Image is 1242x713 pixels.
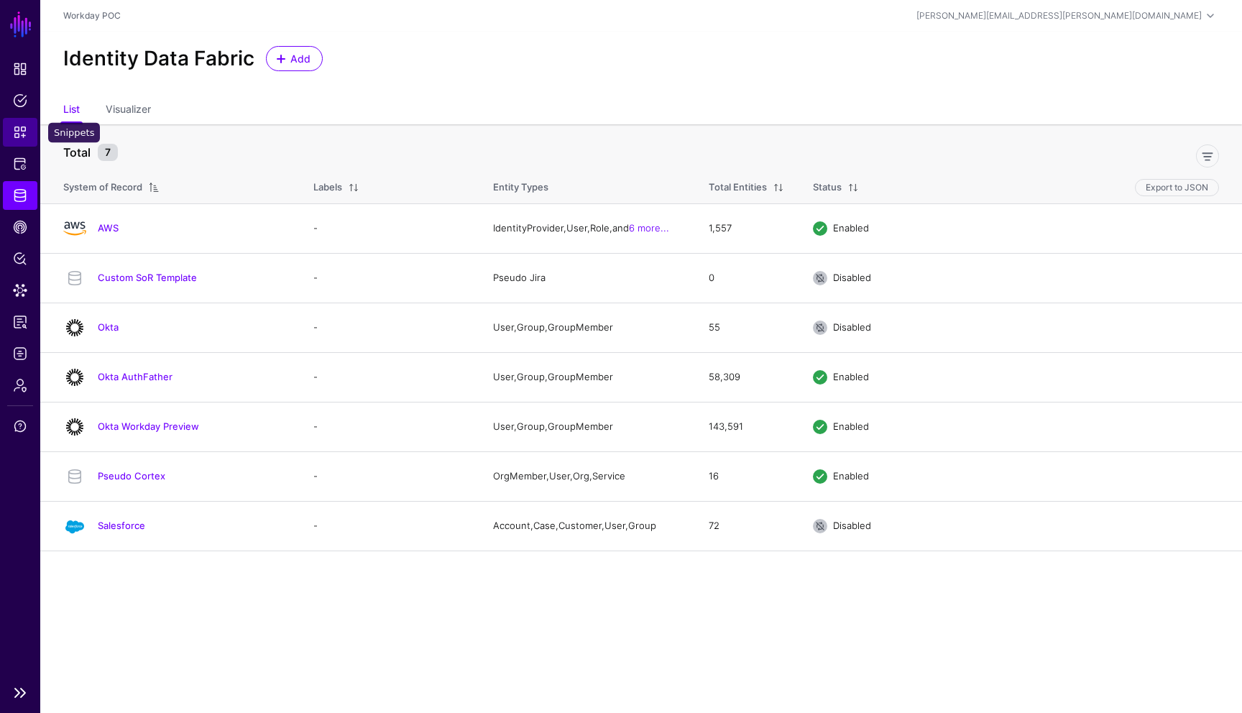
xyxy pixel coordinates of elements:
[98,371,172,382] a: Okta AuthFather
[13,62,27,76] span: Dashboard
[98,470,165,482] a: Pseudo Cortex
[98,144,118,161] small: 7
[833,520,871,531] span: Disabled
[479,451,694,501] td: OrgMember, User, Org, Service
[629,222,669,234] a: 6 more...
[266,46,323,71] a: Add
[106,97,151,124] a: Visualizer
[479,203,694,253] td: IdentityProvider, User, Role, and
[63,47,254,71] h2: Identity Data Fabric
[694,253,799,303] td: 0
[63,97,80,124] a: List
[13,346,27,361] span: Logs
[13,220,27,234] span: CAEP Hub
[299,203,479,253] td: -
[13,315,27,329] span: Reports
[13,283,27,298] span: Data Lens
[694,451,799,501] td: 16
[299,303,479,352] td: -
[3,86,37,115] a: Policies
[299,501,479,551] td: -
[63,180,142,195] div: System of Record
[98,520,145,531] a: Salesforce
[63,10,121,21] a: Workday POC
[98,321,119,333] a: Okta
[833,420,869,432] span: Enabled
[3,181,37,210] a: Identity Data Fabric
[1135,179,1219,196] button: Export to JSON
[299,451,479,501] td: -
[694,352,799,402] td: 58,309
[479,253,694,303] td: Pseudo Jira
[479,402,694,451] td: User, Group, GroupMember
[13,419,27,433] span: Support
[289,51,313,66] span: Add
[63,366,86,389] img: svg+xml;base64,PHN2ZyB3aWR0aD0iNjQiIGhlaWdodD0iNjQiIHZpZXdCb3g9IjAgMCA2NCA2NCIgZmlsbD0ibm9uZSIgeG...
[833,222,869,234] span: Enabled
[48,123,100,143] div: Snippets
[3,339,37,368] a: Logs
[13,252,27,266] span: Policy Lens
[3,55,37,83] a: Dashboard
[3,244,37,273] a: Policy Lens
[13,125,27,139] span: Snippets
[299,352,479,402] td: -
[13,188,27,203] span: Identity Data Fabric
[98,222,119,234] a: AWS
[98,272,197,283] a: Custom SoR Template
[63,515,86,538] img: svg+xml;base64,PHN2ZyB3aWR0aD0iNjQiIGhlaWdodD0iNjQiIHZpZXdCb3g9IjAgMCA2NCA2NCIgZmlsbD0ibm9uZSIgeG...
[493,181,548,193] span: Entity Types
[833,470,869,482] span: Enabled
[3,276,37,305] a: Data Lens
[694,303,799,352] td: 55
[299,402,479,451] td: -
[3,371,37,400] a: Admin
[9,9,33,40] a: SGNL
[63,145,91,160] strong: Total
[3,149,37,178] a: Protected Systems
[479,501,694,551] td: Account, Case, Customer, User, Group
[694,501,799,551] td: 72
[916,9,1202,22] div: [PERSON_NAME][EMAIL_ADDRESS][PERSON_NAME][DOMAIN_NAME]
[3,118,37,147] a: Snippets
[694,203,799,253] td: 1,557
[709,180,767,195] div: Total Entities
[479,303,694,352] td: User, Group, GroupMember
[479,352,694,402] td: User, Group, GroupMember
[3,308,37,336] a: Reports
[813,180,842,195] div: Status
[299,253,479,303] td: -
[13,93,27,108] span: Policies
[13,378,27,392] span: Admin
[98,420,199,432] a: Okta Workday Preview
[3,213,37,241] a: CAEP Hub
[833,321,871,333] span: Disabled
[63,217,86,240] img: svg+xml;base64,PHN2ZyB4bWxucz0iaHR0cDovL3d3dy53My5vcmcvMjAwMC9zdmciIHhtbG5zOnhsaW5rPSJodHRwOi8vd3...
[833,272,871,283] span: Disabled
[313,180,342,195] div: Labels
[694,402,799,451] td: 143,591
[13,157,27,171] span: Protected Systems
[63,415,86,438] img: svg+xml;base64,PHN2ZyB3aWR0aD0iNjQiIGhlaWdodD0iNjQiIHZpZXdCb3g9IjAgMCA2NCA2NCIgZmlsbD0ibm9uZSIgeG...
[833,371,869,382] span: Enabled
[63,316,86,339] img: svg+xml;base64,PHN2ZyB3aWR0aD0iNjQiIGhlaWdodD0iNjQiIHZpZXdCb3g9IjAgMCA2NCA2NCIgZmlsbD0ibm9uZSIgeG...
